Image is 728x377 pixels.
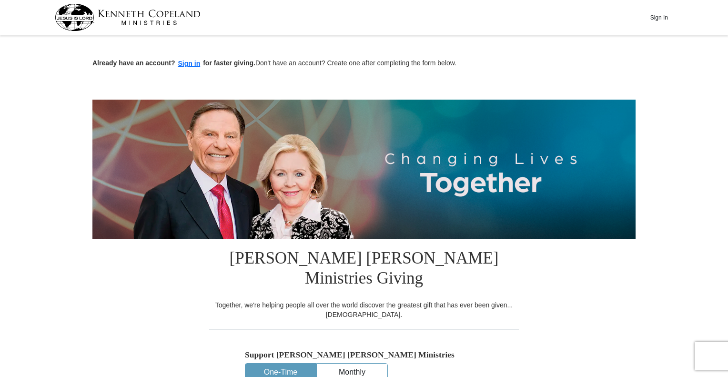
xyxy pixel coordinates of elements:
h1: [PERSON_NAME] [PERSON_NAME] Ministries Giving [209,239,519,300]
p: Don't have an account? Create one after completing the form below. [92,58,636,69]
img: kcm-header-logo.svg [55,4,201,31]
strong: Already have an account? for faster giving. [92,59,255,67]
button: Sign in [175,58,203,69]
button: Sign In [645,10,673,25]
h5: Support [PERSON_NAME] [PERSON_NAME] Ministries [245,350,483,360]
div: Together, we're helping people all over the world discover the greatest gift that has ever been g... [209,300,519,319]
